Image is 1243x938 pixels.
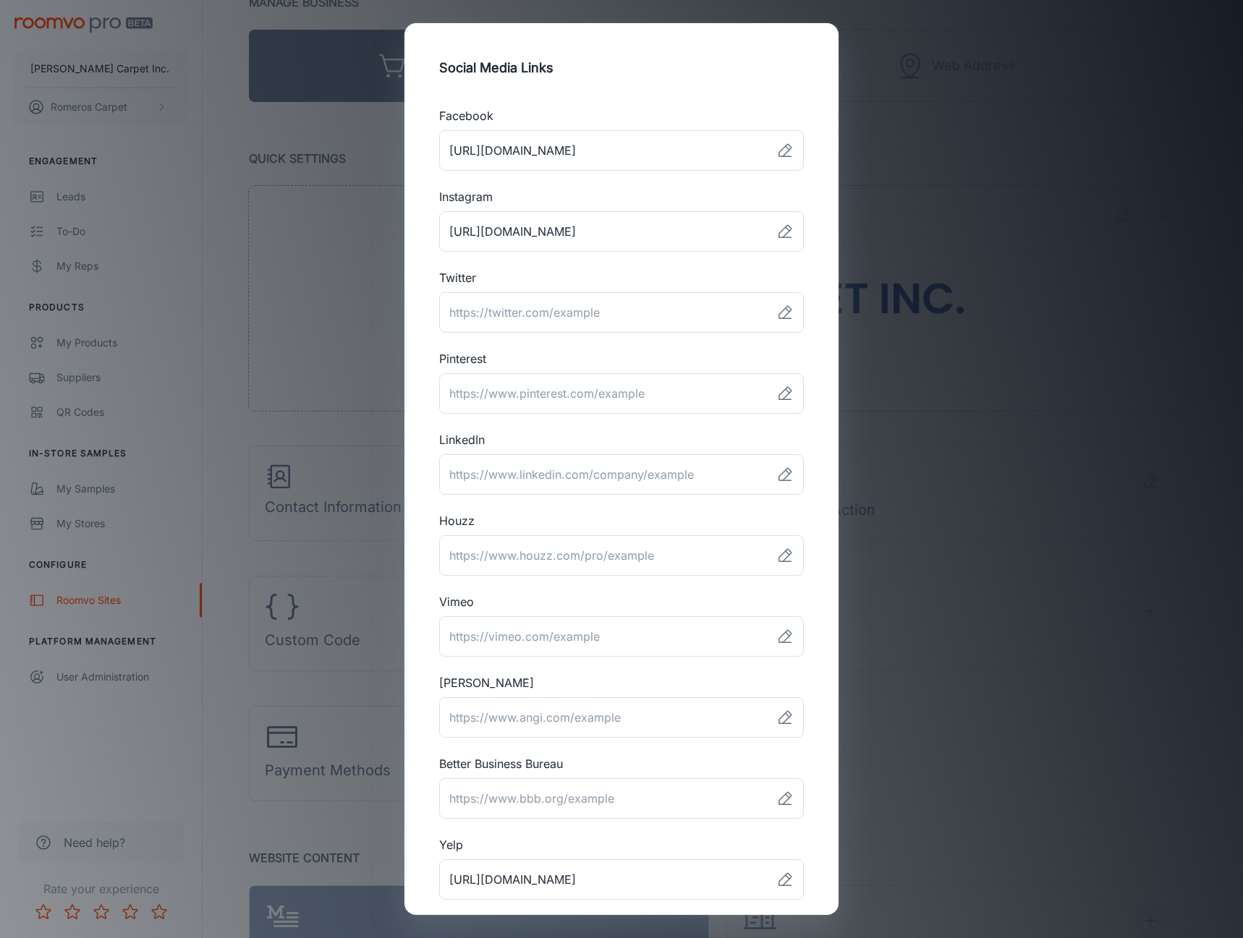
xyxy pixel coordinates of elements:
input: https://www.pinterest.com/example [439,373,771,414]
input: https://www.angi.com/example [439,697,771,738]
p: Better Business Bureau [439,755,804,772]
p: [PERSON_NAME] [439,674,804,691]
input: https://vimeo.com/example [439,616,771,657]
p: Facebook [439,107,804,124]
input: https://www.houzz.com/pro/example [439,535,771,576]
input: https://www.bbb.org/example [439,778,771,819]
p: LinkedIn [439,431,804,448]
p: Pinterest [439,350,804,367]
input: https://www.facebook.com/example [439,130,771,171]
h2: Social Media Links [422,40,821,95]
p: Twitter [439,269,804,286]
input: https://www.instagram.com/example [439,211,771,252]
input: https://www.linkedin.com/company/example [439,454,771,495]
p: Instagram [439,188,804,205]
p: Vimeo [439,593,804,610]
p: Yelp [439,836,804,853]
input: https://twitter.com/example [439,292,771,333]
input: https://www.yelp.com/example [439,859,771,900]
p: Houzz [439,512,804,529]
